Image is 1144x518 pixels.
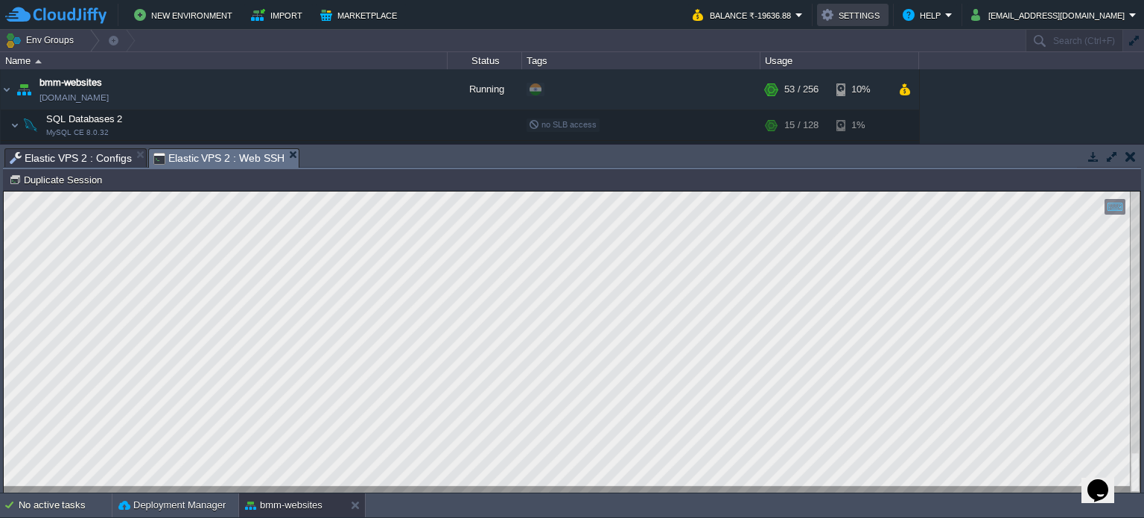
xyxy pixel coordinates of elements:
[784,69,819,110] div: 53 / 256
[20,110,41,140] img: AMDAwAAAACH5BAEAAAAALAAAAAABAAEAAAICRAEAOw==
[822,6,884,24] button: Settings
[1,52,447,69] div: Name
[971,6,1129,24] button: [EMAIL_ADDRESS][DOMAIN_NAME]
[836,141,885,164] div: 1%
[836,69,885,110] div: 10%
[784,110,819,140] div: 15 / 128
[903,6,945,24] button: Help
[784,141,813,164] div: 15 / 128
[39,90,109,105] span: [DOMAIN_NAME]
[836,110,885,140] div: 1%
[10,149,132,167] span: Elastic VPS 2 : Configs
[40,141,61,164] img: AMDAwAAAACH5BAEAAAAALAAAAAABAAEAAAICRAEAOw==
[10,110,19,140] img: AMDAwAAAACH5BAEAAAAALAAAAAABAAEAAAICRAEAOw==
[5,6,107,25] img: CloudJiffy
[448,69,522,110] div: Running
[693,6,795,24] button: Balance ₹-19636.88
[529,120,597,129] span: no SLB access
[31,141,40,164] img: AMDAwAAAACH5BAEAAAAALAAAAAABAAEAAAICRAEAOw==
[9,173,107,186] button: Duplicate Session
[251,6,307,24] button: Import
[5,30,79,51] button: Env Groups
[448,52,521,69] div: Status
[1081,458,1129,503] iframe: chat widget
[45,113,124,124] a: SQL Databases 2MySQL CE 8.0.32
[35,60,42,63] img: AMDAwAAAACH5BAEAAAAALAAAAAABAAEAAAICRAEAOw==
[1,69,13,110] img: AMDAwAAAACH5BAEAAAAALAAAAAABAAEAAAICRAEAOw==
[46,128,109,137] span: MySQL CE 8.0.32
[19,493,112,517] div: No active tasks
[13,69,34,110] img: AMDAwAAAACH5BAEAAAAALAAAAAABAAEAAAICRAEAOw==
[45,113,124,125] span: SQL Databases 2
[245,498,322,513] button: bmm-websites
[523,52,760,69] div: Tags
[39,75,102,90] a: bmm-websites
[761,52,918,69] div: Usage
[320,6,401,24] button: Marketplace
[134,6,237,24] button: New Environment
[153,149,285,168] span: Elastic VPS 2 : Web SSH
[118,498,226,513] button: Deployment Manager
